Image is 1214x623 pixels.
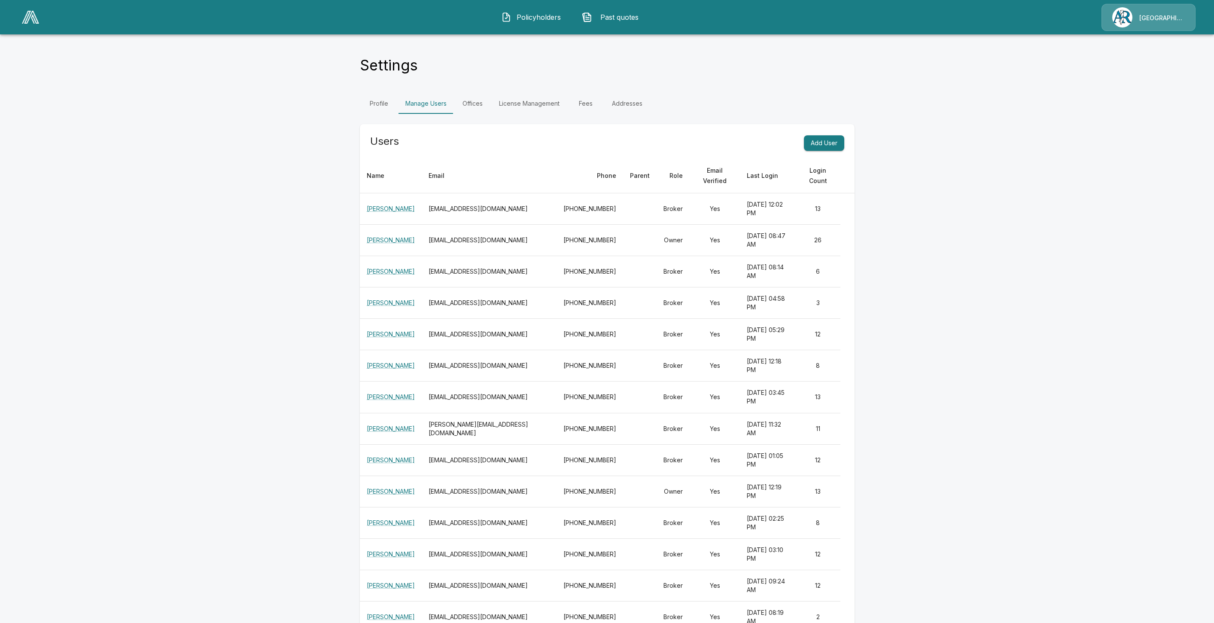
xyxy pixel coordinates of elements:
[804,135,844,151] button: Add User
[657,350,690,382] td: Broker
[557,319,623,350] td: [PHONE_NUMBER]
[740,256,795,287] td: [DATE] 08:14 AM
[422,476,557,507] th: [EMAIL_ADDRESS][DOMAIN_NAME]
[557,476,623,507] td: [PHONE_NUMBER]
[422,507,557,538] th: [EMAIL_ADDRESS][DOMAIN_NAME]
[495,6,569,28] button: Policyholders IconPolicyholders
[795,413,840,444] td: 11
[422,444,557,476] th: [EMAIL_ADDRESS][DOMAIN_NAME]
[657,382,690,413] td: Broker
[367,456,415,464] a: [PERSON_NAME]
[422,225,557,256] th: [EMAIL_ADDRESS][DOMAIN_NAME]
[557,413,623,444] td: [PHONE_NUMBER]
[740,319,795,350] td: [DATE] 05:29 PM
[422,413,557,444] th: [PERSON_NAME][EMAIL_ADDRESS][DOMAIN_NAME]
[740,476,795,507] td: [DATE] 12:19 PM
[557,225,623,256] td: [PHONE_NUMBER]
[557,570,623,601] td: [PHONE_NUMBER]
[370,134,399,148] h5: Users
[367,582,415,589] a: [PERSON_NAME]
[582,12,592,22] img: Past quotes Icon
[657,159,690,193] th: Role
[492,93,566,114] a: License Management
[795,193,840,225] td: 13
[596,12,643,22] span: Past quotes
[657,444,690,476] td: Broker
[367,425,415,432] a: [PERSON_NAME]
[690,413,740,444] td: Yes
[367,330,415,338] a: [PERSON_NAME]
[657,287,690,319] td: Broker
[657,570,690,601] td: Broker
[795,570,840,601] td: 12
[367,205,415,212] a: [PERSON_NAME]
[740,570,795,601] td: [DATE] 09:24 AM
[657,319,690,350] td: Broker
[605,93,649,114] a: Addresses
[657,256,690,287] td: Broker
[740,382,795,413] td: [DATE] 03:45 PM
[690,538,740,570] td: Yes
[422,570,557,601] th: [EMAIL_ADDRESS][DOMAIN_NAME]
[690,476,740,507] td: Yes
[795,382,840,413] td: 13
[740,287,795,319] td: [DATE] 04:58 PM
[557,507,623,538] td: [PHONE_NUMBER]
[367,393,415,400] a: [PERSON_NAME]
[740,193,795,225] td: [DATE] 12:02 PM
[690,193,740,225] td: Yes
[367,299,415,306] a: [PERSON_NAME]
[557,444,623,476] td: [PHONE_NUMBER]
[795,476,840,507] td: 13
[360,56,418,74] h4: Settings
[557,256,623,287] td: [PHONE_NUMBER]
[690,350,740,382] td: Yes
[422,256,557,287] th: [EMAIL_ADDRESS][DOMAIN_NAME]
[657,476,690,507] td: Owner
[422,193,557,225] th: [EMAIL_ADDRESS][DOMAIN_NAME]
[657,225,690,256] td: Owner
[422,538,557,570] th: [EMAIL_ADDRESS][DOMAIN_NAME]
[690,256,740,287] td: Yes
[575,6,649,28] button: Past quotes IconPast quotes
[367,362,415,369] a: [PERSON_NAME]
[367,236,415,244] a: [PERSON_NAME]
[795,538,840,570] td: 12
[690,444,740,476] td: Yes
[690,570,740,601] td: Yes
[422,159,557,193] th: Email
[360,93,399,114] a: Profile
[367,519,415,526] a: [PERSON_NAME]
[795,319,840,350] td: 12
[422,350,557,382] th: [EMAIL_ADDRESS][DOMAIN_NAME]
[623,159,657,193] th: Parent
[795,287,840,319] td: 3
[422,287,557,319] th: [EMAIL_ADDRESS][DOMAIN_NAME]
[690,319,740,350] td: Yes
[740,159,795,193] th: Last Login
[22,11,39,24] img: AA Logo
[367,488,415,495] a: [PERSON_NAME]
[422,382,557,413] th: [EMAIL_ADDRESS][DOMAIN_NAME]
[657,507,690,538] td: Broker
[740,225,795,256] td: [DATE] 08:47 AM
[399,93,453,114] a: Manage Users
[360,159,422,193] th: Name
[657,413,690,444] td: Broker
[657,193,690,225] td: Broker
[566,93,605,114] a: Fees
[690,159,740,193] th: Email Verified
[453,93,492,114] a: Offices
[795,444,840,476] td: 12
[557,382,623,413] td: [PHONE_NUMBER]
[740,538,795,570] td: [DATE] 03:10 PM
[690,225,740,256] td: Yes
[557,193,623,225] td: [PHONE_NUMBER]
[740,444,795,476] td: [DATE] 01:05 PM
[367,550,415,558] a: [PERSON_NAME]
[795,507,840,538] td: 8
[657,538,690,570] td: Broker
